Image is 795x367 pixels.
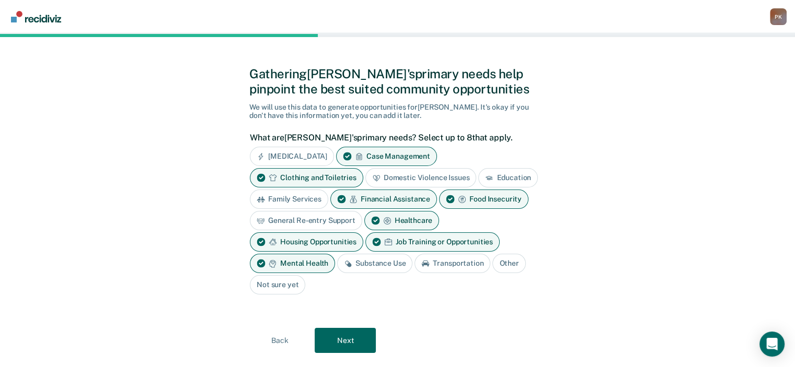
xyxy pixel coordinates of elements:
[250,168,363,187] div: Clothing and Toiletries
[249,66,546,97] div: Gathering [PERSON_NAME]'s primary needs help pinpoint the best suited community opportunities
[250,190,328,209] div: Family Services
[365,232,500,252] div: Job Training or Opportunities
[250,211,362,230] div: General Re-entry Support
[250,147,334,166] div: [MEDICAL_DATA]
[250,254,335,273] div: Mental Health
[250,232,363,252] div: Housing Opportunities
[414,254,490,273] div: Transportation
[330,190,437,209] div: Financial Assistance
[492,254,525,273] div: Other
[439,190,528,209] div: Food Insecurity
[478,168,538,187] div: Education
[250,133,540,143] label: What are [PERSON_NAME]'s primary needs? Select up to 8 that apply.
[364,211,440,230] div: Healthcare
[770,8,787,25] button: Profile dropdown button
[365,168,477,187] div: Domestic Violence Issues
[770,8,787,25] div: P K
[336,147,437,166] div: Case Management
[315,328,376,353] button: Next
[11,11,61,22] img: Recidiviz
[250,275,305,294] div: Not sure yet
[337,254,412,273] div: Substance Use
[759,332,785,357] div: Open Intercom Messenger
[249,328,310,353] button: Back
[249,103,546,121] div: We will use this data to generate opportunities for [PERSON_NAME] . It's okay if you don't have t...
